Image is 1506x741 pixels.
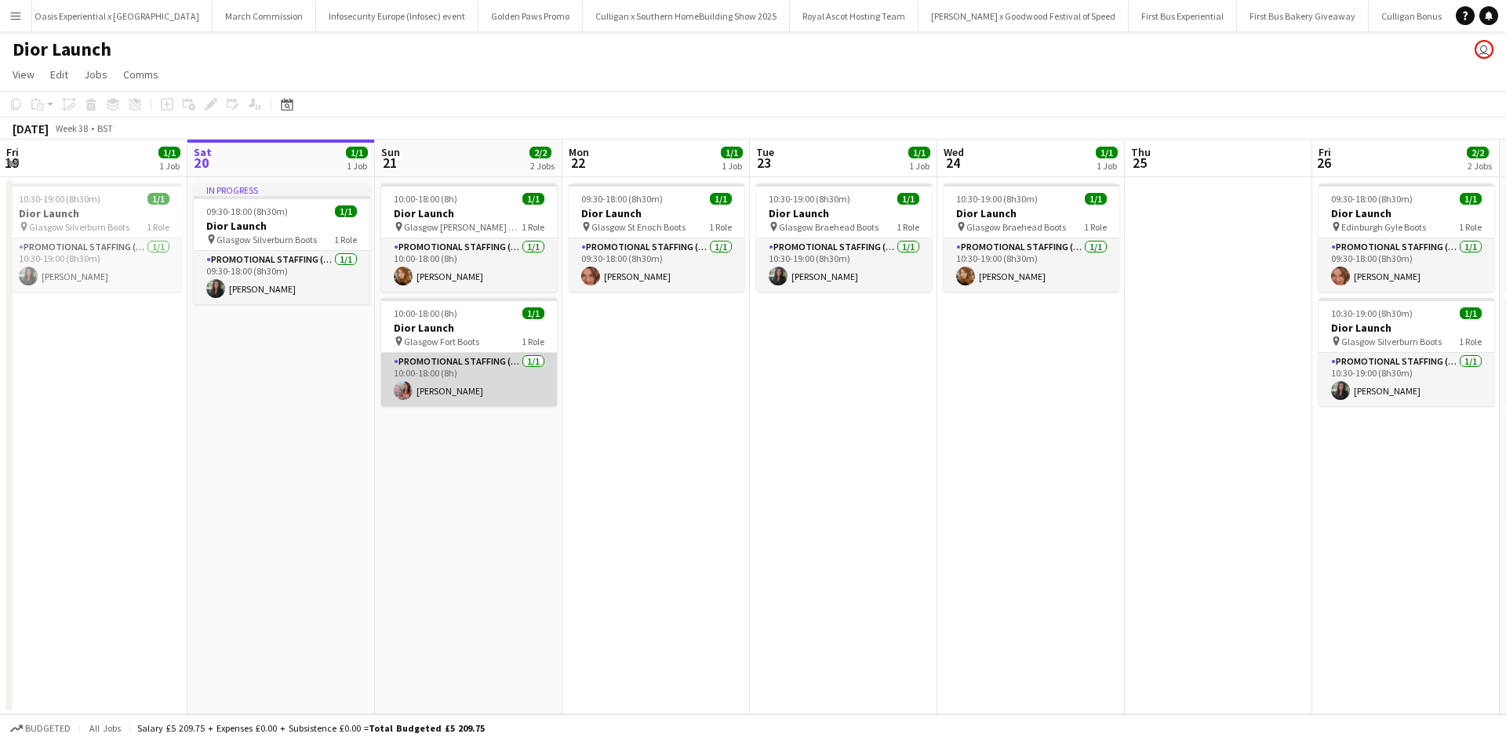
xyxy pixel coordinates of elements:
[1319,353,1494,406] app-card-role: Promotional Staffing (Sales Staff)1/110:30-19:00 (8h30m)[PERSON_NAME]
[721,147,743,158] span: 1/1
[1460,307,1482,319] span: 1/1
[897,193,919,205] span: 1/1
[316,1,478,31] button: Infosecurity Europe (Infosec) event
[19,193,100,205] span: 10:30-19:00 (8h30m)
[1237,1,1369,31] button: First Bus Bakery Giveaway
[944,183,1119,292] div: 10:30-19:00 (8h30m)1/1Dior Launch Glasgow Braehead Boots1 RolePromotional Staffing (Sales Staff)1...
[769,193,850,205] span: 10:30-19:00 (8h30m)
[1319,298,1494,406] app-job-card: 10:30-19:00 (8h30m)1/1Dior Launch Glasgow Silverburn Boots1 RolePromotional Staffing (Sales Staff...
[50,67,68,82] span: Edit
[123,67,158,82] span: Comms
[6,145,19,159] span: Fri
[6,183,182,292] app-job-card: 10:30-19:00 (8h30m)1/1Dior Launch Glasgow Silverburn Boots1 RolePromotional Staffing (Sales Staff...
[569,183,744,292] app-job-card: 09:30-18:00 (8h30m)1/1Dior Launch Glasgow St Enoch Boots1 RolePromotional Staffing (Sales Staff)1...
[722,160,742,172] div: 1 Job
[710,193,732,205] span: 1/1
[147,221,169,233] span: 1 Role
[966,221,1066,233] span: Glasgow Braehead Boots
[919,1,1129,31] button: [PERSON_NAME] x Goodwood Festival of Speed
[591,221,686,233] span: Glasgow St Enoch Boots
[97,122,113,134] div: BST
[530,160,555,172] div: 2 Jobs
[1475,40,1493,59] app-user-avatar: Joanne Milne
[1319,183,1494,292] app-job-card: 09:30-18:00 (8h30m)1/1Dior Launch Edinburgh Gyle Boots1 RolePromotional Staffing (Sales Staff)1/1...
[159,160,180,172] div: 1 Job
[334,234,357,245] span: 1 Role
[4,154,19,172] span: 19
[1096,147,1118,158] span: 1/1
[84,67,107,82] span: Jobs
[25,723,71,734] span: Budgeted
[909,160,929,172] div: 1 Job
[22,1,213,31] button: Oasis Experiential x [GEOGRAPHIC_DATA]
[404,221,522,233] span: Glasgow [PERSON_NAME] Galleries Boots
[1097,160,1117,172] div: 1 Job
[29,221,129,233] span: Glasgow Silverburn Boots
[1331,307,1413,319] span: 10:30-19:00 (8h30m)
[908,147,930,158] span: 1/1
[1467,147,1489,158] span: 2/2
[86,722,124,734] span: All jobs
[191,154,212,172] span: 20
[1129,154,1151,172] span: 25
[216,234,317,245] span: Glasgow Silverburn Boots
[1316,154,1331,172] span: 26
[1459,336,1482,347] span: 1 Role
[756,238,932,292] app-card-role: Promotional Staffing (Sales Staff)1/110:30-19:00 (8h30m)[PERSON_NAME]
[478,1,583,31] button: Golden Paws Promo
[346,147,368,158] span: 1/1
[6,206,182,220] h3: Dior Launch
[522,193,544,205] span: 1/1
[13,38,111,61] h1: Dior Launch
[394,307,457,319] span: 10:00-18:00 (8h)
[1319,238,1494,292] app-card-role: Promotional Staffing (Sales Staff)1/109:30-18:00 (8h30m)[PERSON_NAME]
[754,154,774,172] span: 23
[194,145,212,159] span: Sat
[956,193,1038,205] span: 10:30-19:00 (8h30m)
[158,147,180,158] span: 1/1
[381,321,557,335] h3: Dior Launch
[147,193,169,205] span: 1/1
[1084,221,1107,233] span: 1 Role
[117,64,165,85] a: Comms
[583,1,790,31] button: Culligan x Southern HomeBuilding Show 2025
[6,238,182,292] app-card-role: Promotional Staffing (Sales Staff)1/110:30-19:00 (8h30m)[PERSON_NAME]
[44,64,75,85] a: Edit
[790,1,919,31] button: Royal Ascot Hosting Team
[569,145,589,159] span: Mon
[194,183,369,196] div: In progress
[1129,1,1237,31] button: First Bus Experiential
[1459,221,1482,233] span: 1 Role
[8,720,73,737] button: Budgeted
[566,154,589,172] span: 22
[381,353,557,406] app-card-role: Promotional Staffing (Sales Staff)1/110:00-18:00 (8h)[PERSON_NAME]
[1331,193,1413,205] span: 09:30-18:00 (8h30m)
[1131,145,1151,159] span: Thu
[404,336,479,347] span: Glasgow Fort Boots
[529,147,551,158] span: 2/2
[335,205,357,217] span: 1/1
[13,121,49,136] div: [DATE]
[194,251,369,304] app-card-role: Promotional Staffing (Sales Staff)1/109:30-18:00 (8h30m)[PERSON_NAME]
[369,722,485,734] span: Total Budgeted £5 209.75
[206,205,288,217] span: 09:30-18:00 (8h30m)
[347,160,367,172] div: 1 Job
[6,64,41,85] a: View
[379,154,400,172] span: 21
[381,298,557,406] app-job-card: 10:00-18:00 (8h)1/1Dior Launch Glasgow Fort Boots1 RolePromotional Staffing (Sales Staff)1/110:00...
[1319,145,1331,159] span: Fri
[194,219,369,233] h3: Dior Launch
[756,183,932,292] app-job-card: 10:30-19:00 (8h30m)1/1Dior Launch Glasgow Braehead Boots1 RolePromotional Staffing (Sales Staff)1...
[709,221,732,233] span: 1 Role
[394,193,457,205] span: 10:00-18:00 (8h)
[569,206,744,220] h3: Dior Launch
[1341,336,1442,347] span: Glasgow Silverburn Boots
[569,238,744,292] app-card-role: Promotional Staffing (Sales Staff)1/109:30-18:00 (8h30m)[PERSON_NAME]
[194,183,369,304] app-job-card: In progress09:30-18:00 (8h30m)1/1Dior Launch Glasgow Silverburn Boots1 RolePromotional Staffing (...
